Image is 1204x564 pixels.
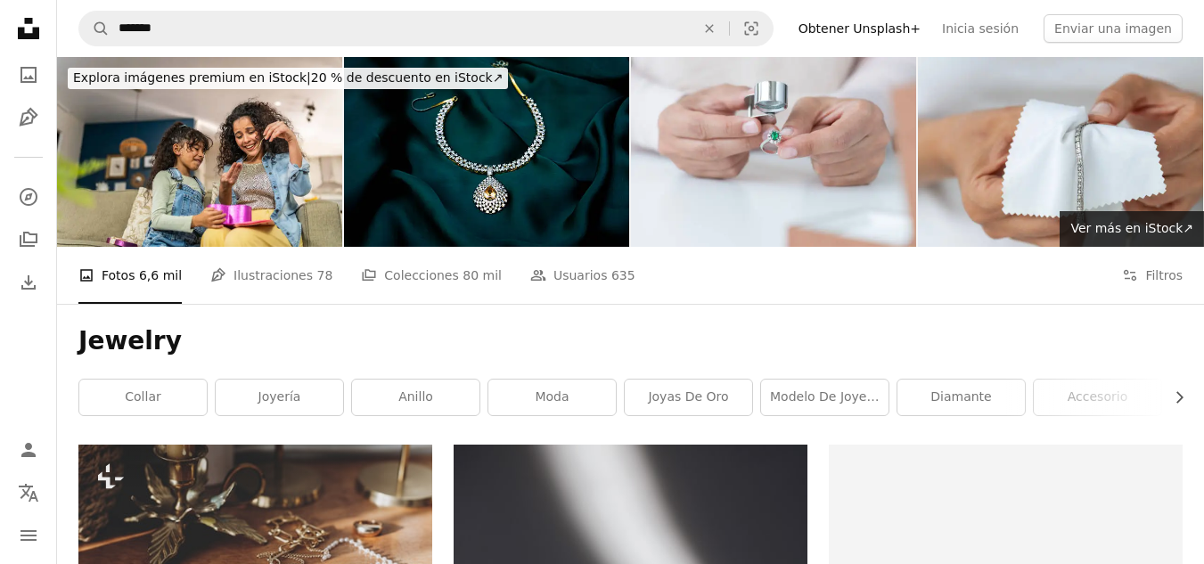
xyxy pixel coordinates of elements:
[1122,247,1183,304] button: Filtros
[73,70,503,85] span: 20 % de descuento en iStock ↗
[78,11,774,46] form: Encuentra imágenes en todo el sitio
[11,265,46,300] a: Historial de descargas
[611,266,635,285] span: 635
[73,70,311,85] span: Explora imágenes premium en iStock |
[918,57,1203,247] img: Una mujer está puliendo la pulsera de diamantes
[11,518,46,553] button: Menú
[1163,380,1183,415] button: desplazar lista a la derecha
[57,57,519,100] a: Explora imágenes premium en iStock|20 % de descuento en iStock↗
[897,380,1025,415] a: diamante
[488,380,616,415] a: Moda
[730,12,773,45] button: Búsqueda visual
[78,325,1183,357] h1: Jewelry
[1034,380,1161,415] a: accesorio
[625,380,752,415] a: joyas de oro
[1044,14,1183,43] button: Enviar una imagen
[761,380,889,415] a: modelo de joyería
[788,14,931,43] a: Obtener Unsplash+
[530,247,635,304] a: Usuarios 635
[463,266,502,285] span: 80 mil
[57,57,342,247] img: Niña dando un regalo a su madre en casa
[11,57,46,93] a: Fotos
[316,266,332,285] span: 78
[210,247,332,304] a: Ilustraciones 78
[361,247,502,304] a: Colecciones 80 mil
[931,14,1029,43] a: Inicia sesión
[11,100,46,135] a: Ilustraciones
[11,475,46,511] button: Idioma
[352,380,479,415] a: anillo
[216,380,343,415] a: joyería
[79,12,110,45] button: Buscar en Unsplash
[631,57,916,247] img: Joyero examina anillo de lujo
[1060,211,1204,247] a: Ver más en iStock↗
[344,57,629,247] img: Collar de piedras preciosas de primera calidad con estilo sobre un lujoso fondo de tela verde
[1070,221,1193,235] span: Ver más en iStock ↗
[79,380,207,415] a: collar
[690,12,729,45] button: Borrar
[11,179,46,215] a: Explorar
[11,222,46,257] a: Colecciones
[11,432,46,468] a: Iniciar sesión / Registrarse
